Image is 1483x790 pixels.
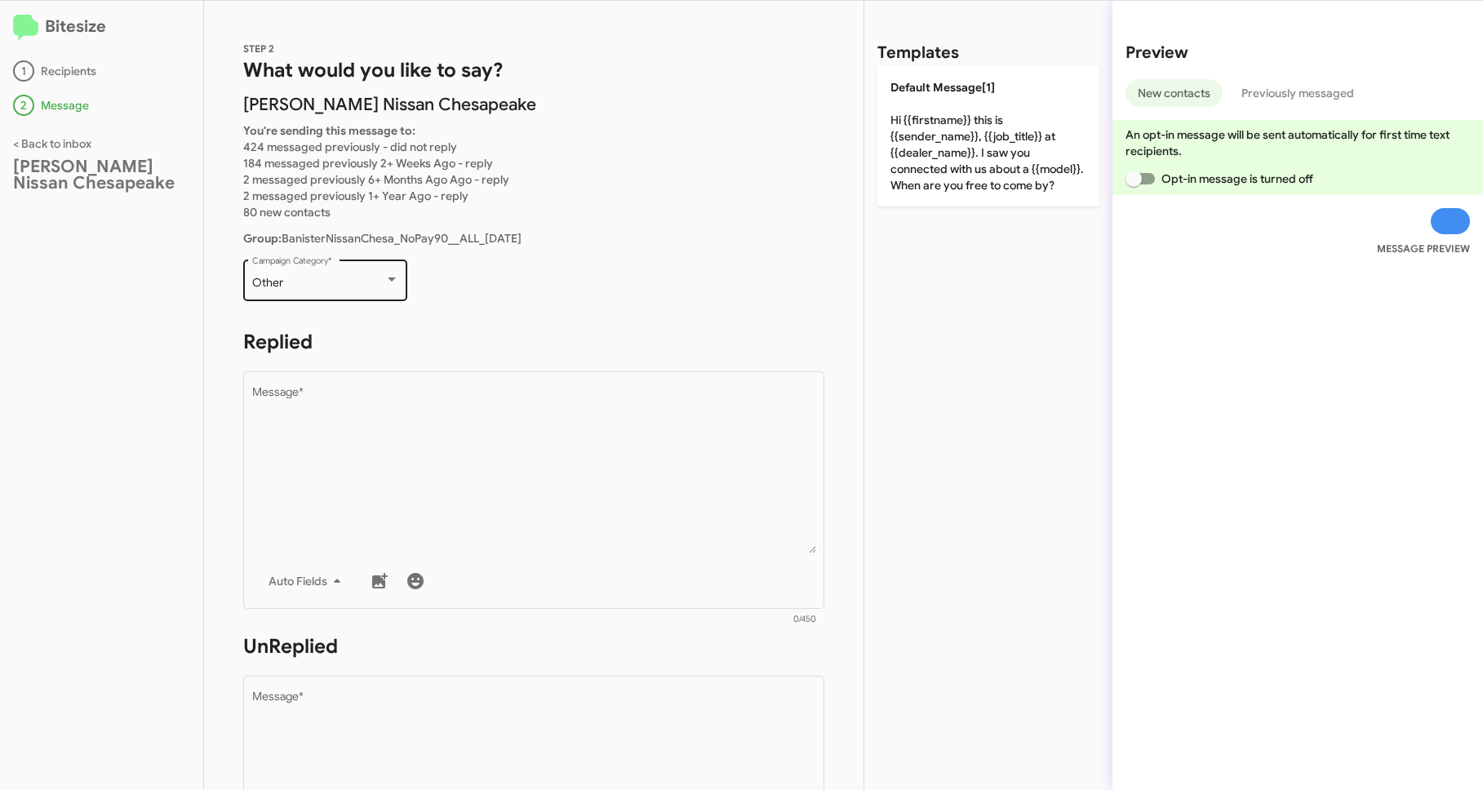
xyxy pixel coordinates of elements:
[243,231,282,246] b: Group:
[243,329,824,355] h1: Replied
[877,40,959,66] h2: Templates
[243,156,493,171] span: 184 messaged previously 2+ Weeks Ago - reply
[243,57,824,83] h1: What would you like to say?
[243,140,457,154] span: 424 messaged previously - did not reply
[877,66,1099,206] p: Hi {{firstname}} this is {{sender_name}}, {{job_title}} at {{dealer_name}}. I saw you connected w...
[13,95,34,116] div: 2
[243,189,468,203] span: 2 messaged previously 1+ Year Ago - reply
[243,172,509,187] span: 2 messaged previously 6+ Months Ago Ago - reply
[1126,126,1470,159] p: An opt-in message will be sent automatically for first time text recipients.
[13,158,190,191] div: [PERSON_NAME] Nissan Chesapeake
[269,566,347,596] span: Auto Fields
[243,231,522,246] span: BanisterNissanChesa_NoPay90__ALL_[DATE]
[1229,79,1366,107] button: Previously messaged
[243,633,824,659] h1: UnReplied
[793,615,816,624] mat-hint: 0/450
[13,95,190,116] div: Message
[13,60,34,82] div: 1
[243,42,274,55] span: STEP 2
[890,80,995,95] span: Default Message[1]
[1126,40,1470,66] h2: Preview
[243,96,824,113] p: [PERSON_NAME] Nissan Chesapeake
[13,136,91,151] a: < Back to inbox
[1377,241,1470,257] small: MESSAGE PREVIEW
[243,205,331,220] span: 80 new contacts
[13,15,38,41] img: logo-minimal.svg
[1161,169,1313,189] span: Opt-in message is turned off
[243,123,415,138] b: You're sending this message to:
[1138,79,1210,107] span: New contacts
[255,566,360,596] button: Auto Fields
[1241,79,1354,107] span: Previously messaged
[13,60,190,82] div: Recipients
[252,275,283,290] span: Other
[13,14,190,41] h2: Bitesize
[1126,79,1223,107] button: New contacts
